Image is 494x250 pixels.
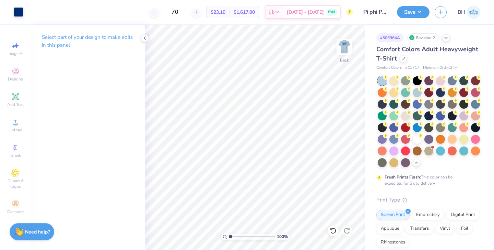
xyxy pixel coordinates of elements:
[42,33,134,49] p: Select part of your design to make edits in this panel
[407,33,439,42] div: Revision 2
[467,6,480,19] img: Bella Hammerle
[25,229,50,235] strong: Need help?
[234,9,255,16] span: $1,617.00
[358,5,392,19] input: Untitled Design
[458,6,480,19] a: BH
[340,57,349,63] div: Back
[3,178,27,189] span: Clipart & logos
[8,51,24,56] span: Image AI
[412,210,444,220] div: Embroidery
[376,45,478,63] span: Comfort Colors Adult Heavyweight T-Shirt
[211,9,225,16] span: $23.10
[435,224,455,234] div: Vinyl
[458,8,465,16] span: BH
[405,65,420,71] span: # C1717
[10,153,21,158] span: Greek
[8,76,23,82] span: Designs
[385,174,469,186] div: This color can be expedited for 5 day delivery.
[277,233,288,240] span: 100 %
[376,65,402,71] span: Comfort Colors
[446,210,480,220] div: Digital Print
[376,224,404,234] div: Applique
[376,210,410,220] div: Screen Print
[338,40,351,54] img: Back
[287,9,324,16] span: [DATE] - [DATE]
[9,127,22,133] span: Upload
[397,6,430,18] button: Save
[457,224,473,234] div: Foil
[328,10,335,14] span: FREE
[376,33,404,42] div: # 506964A
[423,65,457,71] span: Minimum Order: 24 +
[376,237,410,248] div: Rhinestones
[7,102,24,107] span: Add Text
[385,174,421,180] strong: Fresh Prints Flash:
[7,209,24,215] span: Decorate
[406,224,433,234] div: Transfers
[162,6,188,18] input: – –
[376,196,480,204] div: Print Type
